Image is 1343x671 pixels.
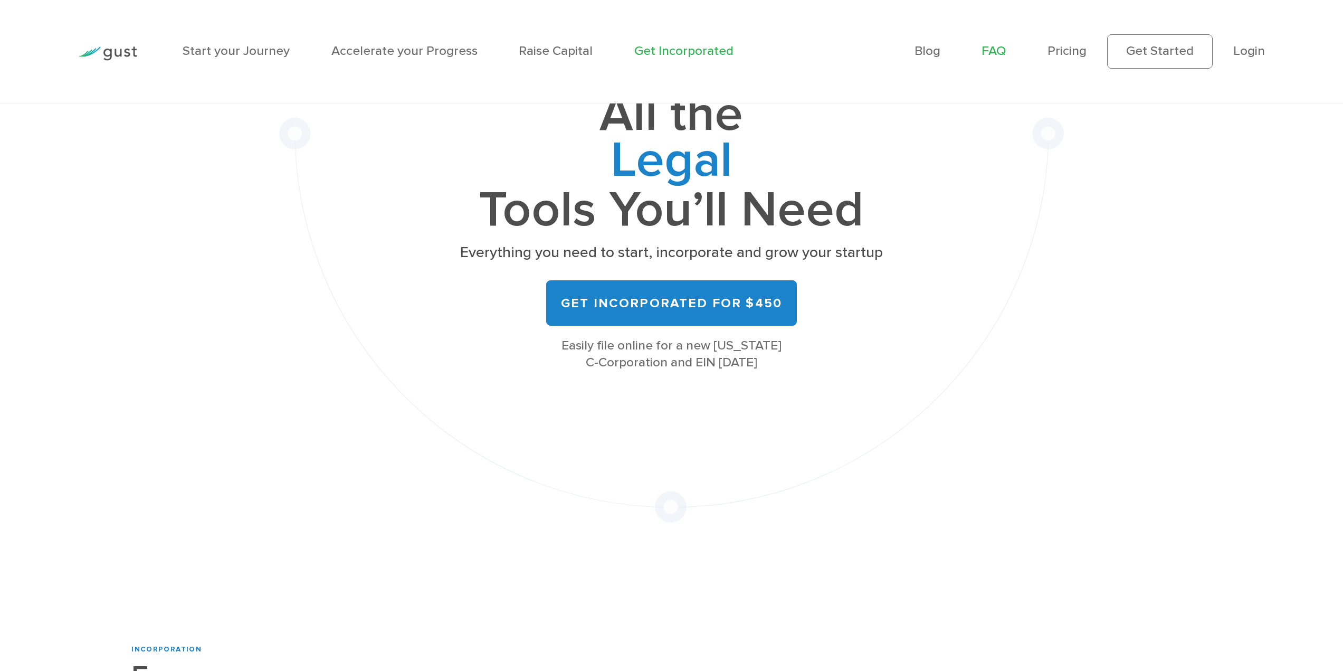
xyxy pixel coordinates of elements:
[331,43,478,59] a: Accelerate your Progress
[457,337,885,372] div: Easily file online for a new [US_STATE] C-Corporation and EIN [DATE]
[982,43,1006,59] a: FAQ
[634,43,734,59] a: Get Incorporated
[1047,43,1087,59] a: Pricing
[457,92,885,233] h1: All the Tools You’ll Need
[457,243,885,263] p: Everything you need to start, incorporate and grow your startup
[915,43,940,59] a: Blog
[457,138,885,188] span: Legal
[546,280,797,326] a: Get Incorporated for $450
[183,43,290,59] a: Start your Journey
[519,43,593,59] a: Raise Capital
[131,644,543,655] div: INCORPORATION
[1233,43,1265,59] a: Login
[78,46,137,61] img: Gust Logo
[1107,34,1213,68] a: Get Started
